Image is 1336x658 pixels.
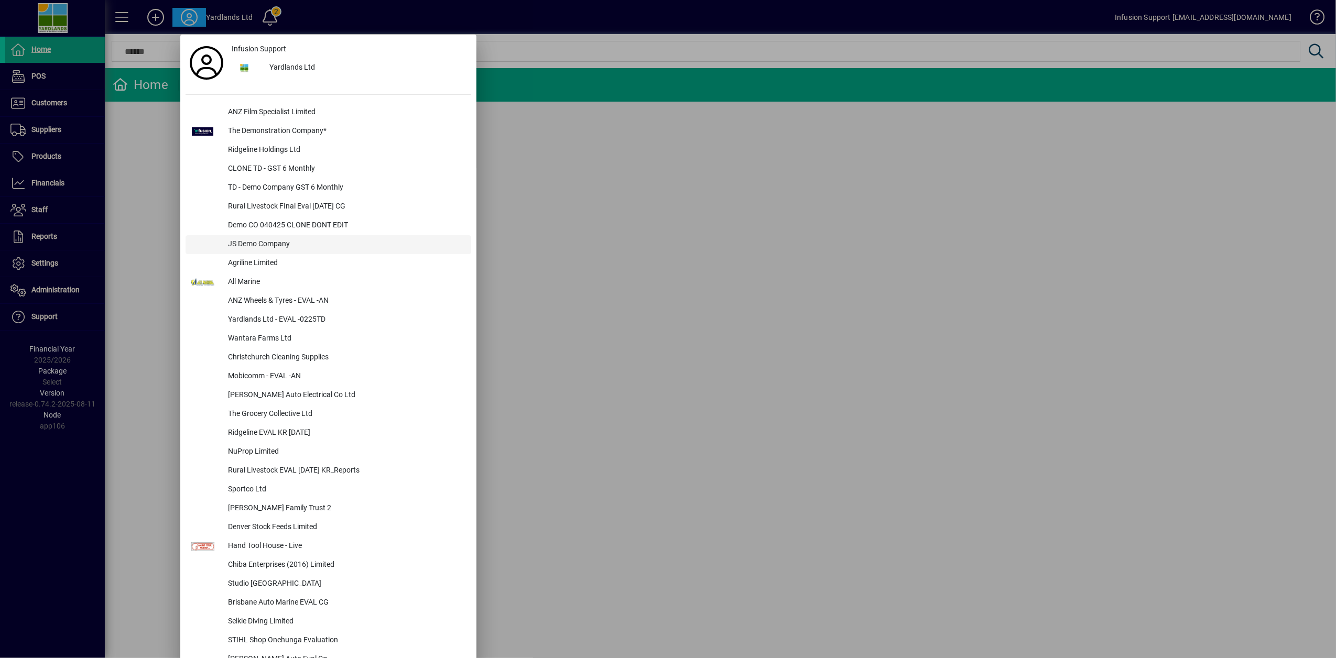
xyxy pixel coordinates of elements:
button: [PERSON_NAME] Auto Electrical Co Ltd [186,386,471,405]
button: Hand Tool House - Live [186,537,471,556]
div: Christchurch Cleaning Supplies [220,348,471,367]
button: Denver Stock Feeds Limited [186,518,471,537]
button: JS Demo Company [186,235,471,254]
button: All Marine [186,273,471,292]
button: The Grocery Collective Ltd [186,405,471,424]
button: Rural Livestock FInal Eval [DATE] CG [186,198,471,216]
div: Yardlands Ltd [261,59,471,78]
button: ANZ Film Specialist Limited [186,103,471,122]
div: STIHL Shop Onehunga Evaluation [220,631,471,650]
button: NuProp Limited [186,443,471,462]
button: Mobicomm - EVAL -AN [186,367,471,386]
button: TD - Demo Company GST 6 Monthly [186,179,471,198]
div: The Demonstration Company* [220,122,471,141]
div: Brisbane Auto Marine EVAL CG [220,594,471,612]
a: Profile [186,53,227,72]
button: Agriline Limited [186,254,471,273]
div: Wantara Farms Ltd [220,330,471,348]
div: Denver Stock Feeds Limited [220,518,471,537]
button: Demo CO 040425 CLONE DONT EDIT [186,216,471,235]
button: Christchurch Cleaning Supplies [186,348,471,367]
div: CLONE TD - GST 6 Monthly [220,160,471,179]
div: Sportco Ltd [220,480,471,499]
button: Brisbane Auto Marine EVAL CG [186,594,471,612]
div: ANZ Wheels & Tyres - EVAL -AN [220,292,471,311]
button: Ridgeline EVAL KR [DATE] [186,424,471,443]
div: Ridgeline EVAL KR [DATE] [220,424,471,443]
div: The Grocery Collective Ltd [220,405,471,424]
div: Hand Tool House - Live [220,537,471,556]
div: Rural Livestock EVAL [DATE] KR_Reports [220,462,471,480]
button: [PERSON_NAME] Family Trust 2 [186,499,471,518]
a: Infusion Support [227,40,471,59]
div: Agriline Limited [220,254,471,273]
div: JS Demo Company [220,235,471,254]
div: Demo CO 040425 CLONE DONT EDIT [220,216,471,235]
button: Chiba Enterprises (2016) Limited [186,556,471,575]
div: Yardlands Ltd - EVAL -0225TD [220,311,471,330]
button: ANZ Wheels & Tyres - EVAL -AN [186,292,471,311]
button: CLONE TD - GST 6 Monthly [186,160,471,179]
div: [PERSON_NAME] Family Trust 2 [220,499,471,518]
div: NuProp Limited [220,443,471,462]
span: Infusion Support [232,43,286,54]
div: Mobicomm - EVAL -AN [220,367,471,386]
button: The Demonstration Company* [186,122,471,141]
div: TD - Demo Company GST 6 Monthly [220,179,471,198]
div: Rural Livestock FInal Eval [DATE] CG [220,198,471,216]
button: Ridgeline Holdings Ltd [186,141,471,160]
div: All Marine [220,273,471,292]
button: STIHL Shop Onehunga Evaluation [186,631,471,650]
button: Studio [GEOGRAPHIC_DATA] [186,575,471,594]
div: Ridgeline Holdings Ltd [220,141,471,160]
div: ANZ Film Specialist Limited [220,103,471,122]
button: Selkie Diving Limited [186,612,471,631]
button: Yardlands Ltd - EVAL -0225TD [186,311,471,330]
div: Selkie Diving Limited [220,612,471,631]
button: Sportco Ltd [186,480,471,499]
div: Studio [GEOGRAPHIC_DATA] [220,575,471,594]
button: Yardlands Ltd [227,59,471,78]
button: Wantara Farms Ltd [186,330,471,348]
div: Chiba Enterprises (2016) Limited [220,556,471,575]
div: [PERSON_NAME] Auto Electrical Co Ltd [220,386,471,405]
button: Rural Livestock EVAL [DATE] KR_Reports [186,462,471,480]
